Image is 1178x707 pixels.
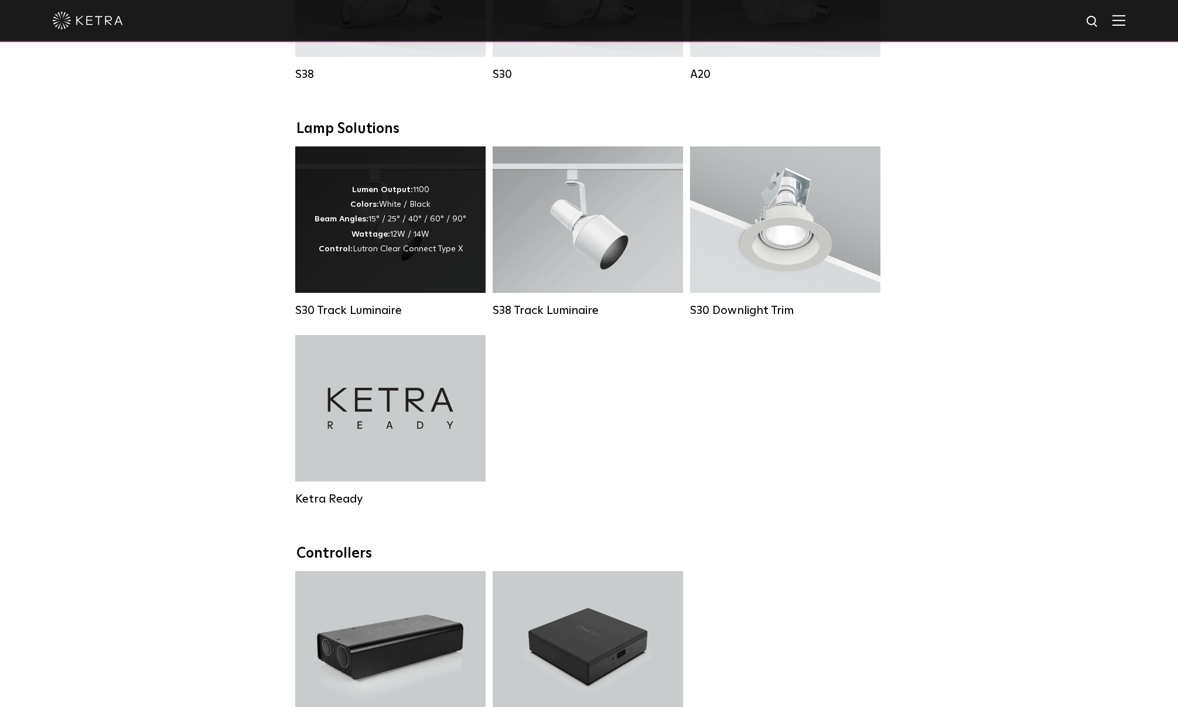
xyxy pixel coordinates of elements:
img: ketra-logo-2019-white [53,12,123,29]
div: A20 [690,67,880,81]
div: Controllers [296,545,882,562]
div: Lamp Solutions [296,121,882,138]
div: 1100 White / Black 15° / 25° / 40° / 60° / 90° 12W / 14W [315,183,466,257]
strong: Wattage: [351,230,390,238]
div: S30 [493,67,683,81]
a: S30 Track Luminaire Lumen Output:1100Colors:White / BlackBeam Angles:15° / 25° / 40° / 60° / 90°W... [295,146,486,317]
a: S38 Track Luminaire Lumen Output:1100Colors:White / BlackBeam Angles:10° / 25° / 40° / 60°Wattage... [493,146,683,317]
a: S30 Downlight Trim S30 Downlight Trim [690,146,880,317]
div: S30 Track Luminaire [295,303,486,317]
strong: Colors: [350,200,379,209]
strong: Beam Angles: [315,215,368,223]
img: search icon [1085,15,1100,29]
a: Ketra Ready Ketra Ready [295,335,486,506]
strong: Control: [319,245,353,253]
div: S38 Track Luminaire [493,303,683,317]
div: Ketra Ready [295,492,486,506]
span: Lutron Clear Connect Type X [353,245,463,253]
div: S38 [295,67,486,81]
img: Hamburger%20Nav.svg [1112,15,1125,26]
strong: Lumen Output: [352,186,413,194]
div: S30 Downlight Trim [690,303,880,317]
